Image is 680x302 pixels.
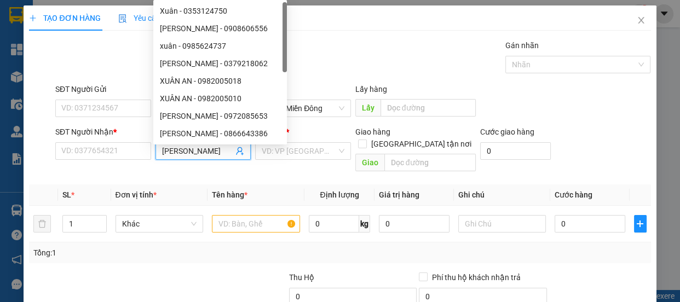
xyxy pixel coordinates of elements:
input: Dọc đường [384,154,476,171]
div: VP gửi [255,83,351,95]
div: [PERSON_NAME] - 0866643386 [160,127,280,140]
span: Định lượng [320,190,359,199]
span: Giá trị hàng [379,190,419,199]
span: user-add [235,147,244,155]
span: Khác [122,216,197,232]
span: Lấy [355,99,381,117]
div: Xuân - 0353124750 [160,5,280,17]
span: Thu Hộ [289,273,314,282]
button: plus [634,215,647,233]
div: [PERSON_NAME] - 0379218062 [160,57,280,69]
span: Giao [355,154,384,171]
label: Gán nhãn [505,41,539,50]
div: [PERSON_NAME] - 0908606556 [160,22,280,34]
span: Cước hàng [555,190,592,199]
span: [GEOGRAPHIC_DATA] tận nơi [367,138,476,150]
th: Ghi chú [454,184,551,206]
img: icon [118,14,127,23]
div: SĐT Người Nhận [55,126,151,138]
div: XUÂN AN - 0982005018 [160,75,280,87]
span: kg [359,215,370,233]
span: Bến xe Miền Đông [262,100,344,117]
span: plus [29,14,37,22]
div: vân hồ xuân hương - 0866643386 [153,125,287,142]
input: Dọc đường [381,99,476,117]
span: plus [635,219,646,228]
div: xuân - 0985624737 [160,40,280,52]
span: Tên hàng [212,190,247,199]
span: Phí thu hộ khách nhận trả [428,271,525,283]
input: Ghi Chú [458,215,546,233]
div: Đào xuân Hiệp - 0972085653 [153,107,287,125]
div: xuân vân - 0379218062 [153,55,287,72]
span: Lấy hàng [355,85,387,94]
span: Đơn vị tính [116,190,157,199]
div: xuân - 0985624737 [153,37,287,55]
div: SĐT Người Gửi [55,83,151,95]
button: delete [33,215,51,233]
span: close [637,16,646,25]
input: 0 [379,215,450,233]
input: VD: Bàn, Ghế [212,215,300,233]
div: [PERSON_NAME] - 0972085653 [160,110,280,122]
div: Tổng: 1 [33,247,263,259]
span: SL [62,190,71,199]
button: Close [626,5,656,36]
div: Sang Xuân - 0908606556 [153,20,287,37]
label: Cước giao hàng [480,127,534,136]
div: XUÂN AN - 0982005010 [153,90,287,107]
div: XUÂN AN - 0982005018 [153,72,287,90]
div: Xuân - 0353124750 [153,2,287,20]
span: TẠO ĐƠN HÀNG [29,14,100,22]
input: Cước giao hàng [480,142,551,160]
div: XUÂN AN - 0982005010 [160,92,280,104]
span: Yêu cầu xuất hóa đơn điện tử [118,14,234,22]
span: Giao hàng [355,127,390,136]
